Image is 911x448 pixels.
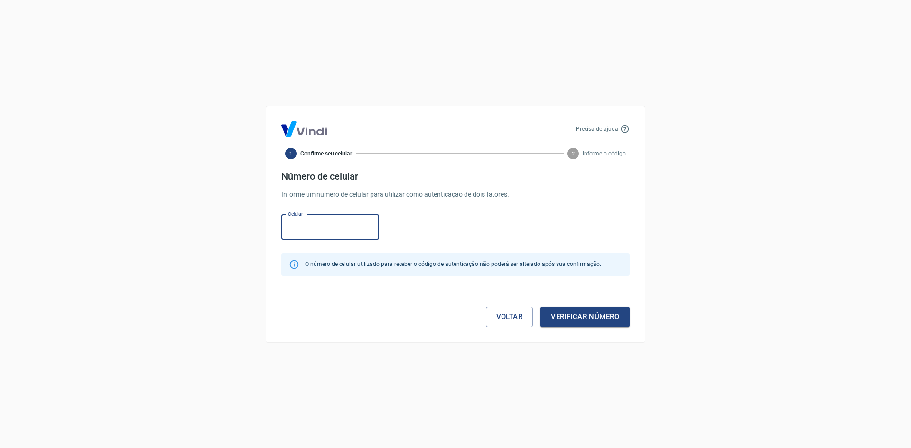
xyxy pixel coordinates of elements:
text: 1 [289,150,292,156]
p: Precisa de ajuda [576,125,618,133]
div: O número de celular utilizado para receber o código de autenticação não poderá ser alterado após ... [305,256,601,273]
h4: Número de celular [281,171,630,182]
span: Informe o código [583,149,626,158]
label: Celular [288,210,303,218]
a: Voltar [486,307,533,327]
text: 2 [572,150,575,156]
img: Logo Vind [281,121,327,137]
p: Informe um número de celular para utilizar como autenticação de dois fatores. [281,190,630,200]
button: Verificar número [540,307,630,327]
span: Confirme seu celular [300,149,352,158]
